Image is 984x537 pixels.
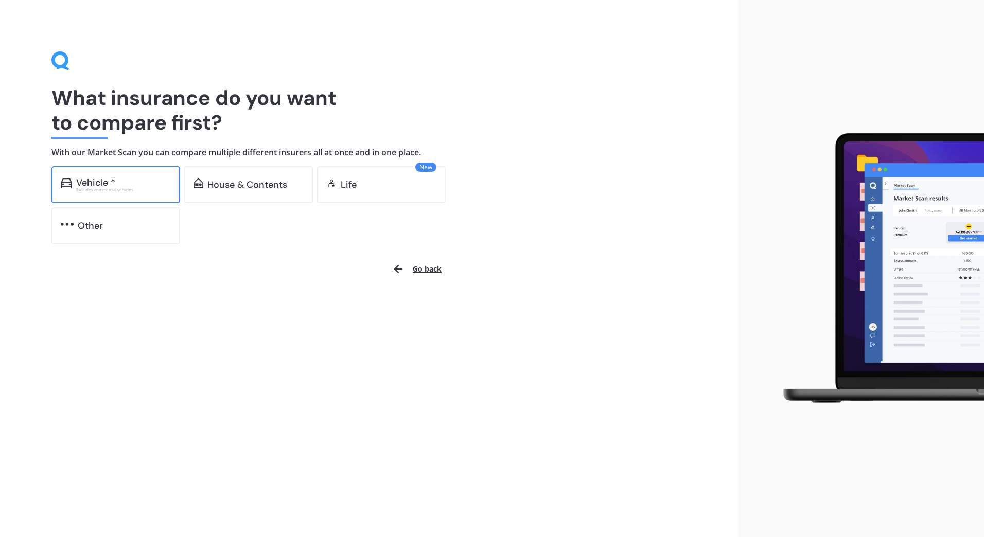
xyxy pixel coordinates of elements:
[341,180,357,190] div: Life
[76,177,115,188] div: Vehicle *
[76,188,171,192] div: Excludes commercial vehicles
[207,180,287,190] div: House & Contents
[51,85,687,135] h1: What insurance do you want to compare first?
[768,127,984,410] img: laptop.webp
[78,221,103,231] div: Other
[386,257,448,281] button: Go back
[194,178,203,188] img: home-and-contents.b802091223b8502ef2dd.svg
[415,163,436,172] span: New
[61,178,72,188] img: car.f15378c7a67c060ca3f3.svg
[326,178,337,188] img: life.f720d6a2d7cdcd3ad642.svg
[51,147,687,158] h4: With our Market Scan you can compare multiple different insurers all at once and in one place.
[61,219,74,229] img: other.81dba5aafe580aa69f38.svg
